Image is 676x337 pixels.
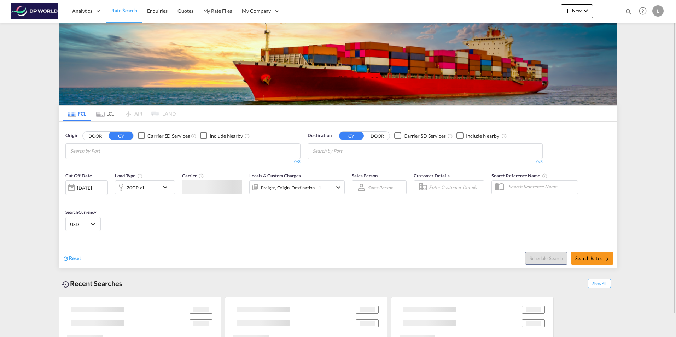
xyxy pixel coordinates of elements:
span: My Company [242,7,271,14]
md-checkbox: Checkbox No Ink [456,132,499,140]
div: Help [637,5,652,18]
button: DOOR [83,132,107,140]
span: Cut Off Date [65,173,92,178]
button: CY [109,132,133,140]
md-datepicker: Select [65,194,71,204]
div: Freight Origin Destination Factory Stuffing [261,183,321,193]
span: Carrier [182,173,204,178]
div: Include Nearby [210,132,243,140]
md-tab-item: FCL [63,106,91,121]
span: Load Type [115,173,143,178]
span: USD [70,221,90,227]
md-pagination-wrapper: Use the left and right arrow keys to navigate between tabs [63,106,176,121]
md-icon: icon-arrow-right [604,256,609,261]
div: 0/3 [65,159,301,165]
md-icon: Unchecked: Ignores neighbouring ports when fetching rates.Checked : Includes neighbouring ports w... [501,133,507,139]
input: Enter Customer Details [429,182,482,193]
md-checkbox: Checkbox No Ink [138,132,190,140]
md-icon: icon-refresh [63,255,69,262]
div: 0/3 [308,159,543,165]
span: Customer Details [414,173,449,178]
div: Carrier SD Services [404,132,446,140]
div: L [652,5,664,17]
div: Freight Origin Destination Factory Stuffingicon-chevron-down [249,180,345,194]
span: Search Rates [575,255,609,261]
md-chips-wrap: Chips container with autocompletion. Enter the text area, type text to search, and then use the u... [69,144,140,157]
div: 20GP x1icon-chevron-down [115,180,175,194]
img: c08ca190194411f088ed0f3ba295208c.png [11,3,58,19]
md-icon: icon-chevron-down [161,183,173,191]
span: Destination [308,132,332,139]
div: Carrier SD Services [147,132,190,140]
span: New [564,8,590,13]
md-icon: Your search will be saved by the below given name [542,173,548,179]
md-icon: icon-information-outline [137,173,143,179]
md-tab-item: LCL [91,106,119,121]
md-checkbox: Checkbox No Ink [200,132,243,140]
div: 20GP x1 [127,183,145,193]
span: Quotes [177,8,193,14]
div: icon-refreshReset [63,255,81,262]
md-icon: The selected Trucker/Carrierwill be displayed in the rate results If the rates are from another f... [198,173,204,179]
span: Analytics [72,7,92,14]
md-icon: Unchecked: Search for CY (Container Yard) services for all selected carriers.Checked : Search for... [191,133,197,139]
md-icon: icon-plus 400-fg [564,6,572,15]
input: Chips input. [313,146,380,157]
md-chips-wrap: Chips container with autocompletion. Enter the text area, type text to search, and then use the u... [311,144,383,157]
span: Enquiries [147,8,168,14]
div: [DATE] [65,180,108,195]
md-icon: icon-backup-restore [62,280,70,289]
div: OriginDOOR CY Checkbox No InkUnchecked: Search for CY (Container Yard) services for all selected ... [59,122,617,268]
div: Recent Searches [59,276,125,291]
span: Origin [65,132,78,139]
button: CY [339,132,364,140]
md-icon: icon-magnify [625,8,633,16]
span: Help [637,5,649,17]
md-icon: Unchecked: Ignores neighbouring ports when fetching rates.Checked : Includes neighbouring ports w... [244,133,250,139]
input: Search Reference Name [505,181,578,192]
md-icon: icon-chevron-down [334,183,343,191]
span: Locals & Custom Charges [249,173,301,178]
span: My Rate Files [203,8,232,14]
md-checkbox: Checkbox No Ink [394,132,446,140]
input: Chips input. [70,146,138,157]
md-select: Sales Person [367,182,394,193]
span: Search Currency [65,209,96,215]
md-icon: Unchecked: Search for CY (Container Yard) services for all selected carriers.Checked : Search for... [447,133,453,139]
md-select: Select Currency: $ USDUnited States Dollar [69,219,97,229]
button: icon-plus 400-fgNewicon-chevron-down [561,4,593,18]
button: DOOR [365,132,390,140]
div: [DATE] [77,185,92,191]
div: Include Nearby [466,132,499,140]
div: icon-magnify [625,8,633,18]
span: Sales Person [352,173,378,178]
img: LCL+%26+FCL+BACKGROUND.png [59,23,617,105]
button: Search Ratesicon-arrow-right [571,252,613,265]
span: Show All [588,279,611,288]
span: Search Reference Name [491,173,548,178]
button: Note: By default Schedule search will only considerorigin ports, destination ports and cut off da... [525,252,567,265]
span: Reset [69,255,81,261]
md-icon: icon-chevron-down [582,6,590,15]
span: Rate Search [111,7,137,13]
